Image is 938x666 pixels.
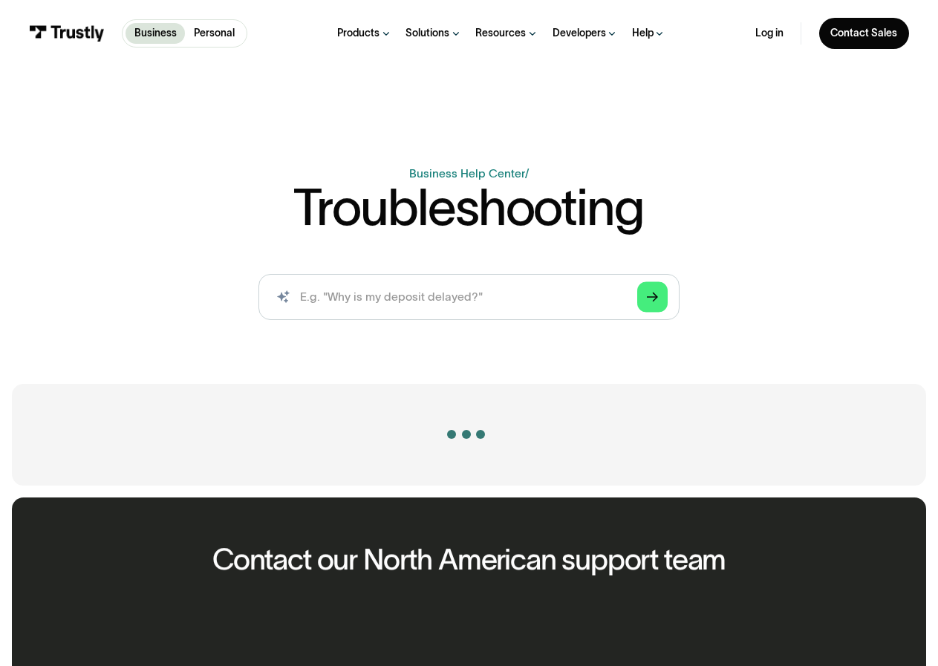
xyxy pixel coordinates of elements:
[126,23,185,44] a: Business
[194,26,235,42] p: Personal
[409,167,525,180] a: Business Help Center
[258,274,680,321] input: search
[525,167,529,180] div: /
[258,274,680,321] form: Search
[293,182,644,232] h1: Troubleshooting
[553,27,606,40] div: Developers
[830,27,897,40] div: Contact Sales
[212,543,726,575] h2: Contact our North American support team
[632,27,654,40] div: Help
[337,27,380,40] div: Products
[134,26,177,42] p: Business
[29,25,105,41] img: Trustly Logo
[819,18,909,48] a: Contact Sales
[755,27,784,40] a: Log in
[406,27,449,40] div: Solutions
[475,27,526,40] div: Resources
[185,23,243,44] a: Personal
